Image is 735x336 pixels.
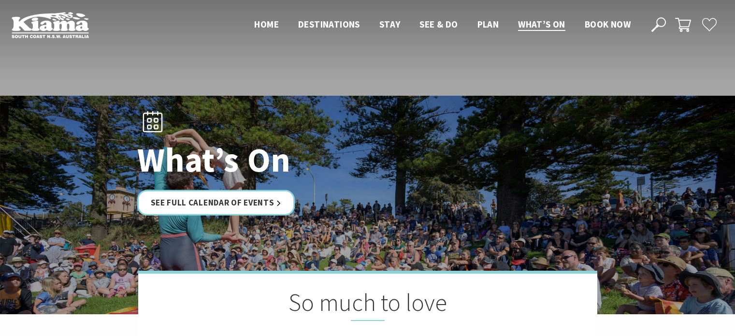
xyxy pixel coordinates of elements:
[254,18,279,30] span: Home
[585,18,631,30] span: Book now
[518,18,565,30] span: What’s On
[477,18,499,30] span: Plan
[419,18,458,30] span: See & Do
[245,17,640,33] nav: Main Menu
[137,141,410,178] h1: What’s On
[298,18,360,30] span: Destinations
[137,190,295,216] a: See Full Calendar of Events
[187,288,549,321] h2: So much to love
[379,18,401,30] span: Stay
[12,12,89,38] img: Kiama Logo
